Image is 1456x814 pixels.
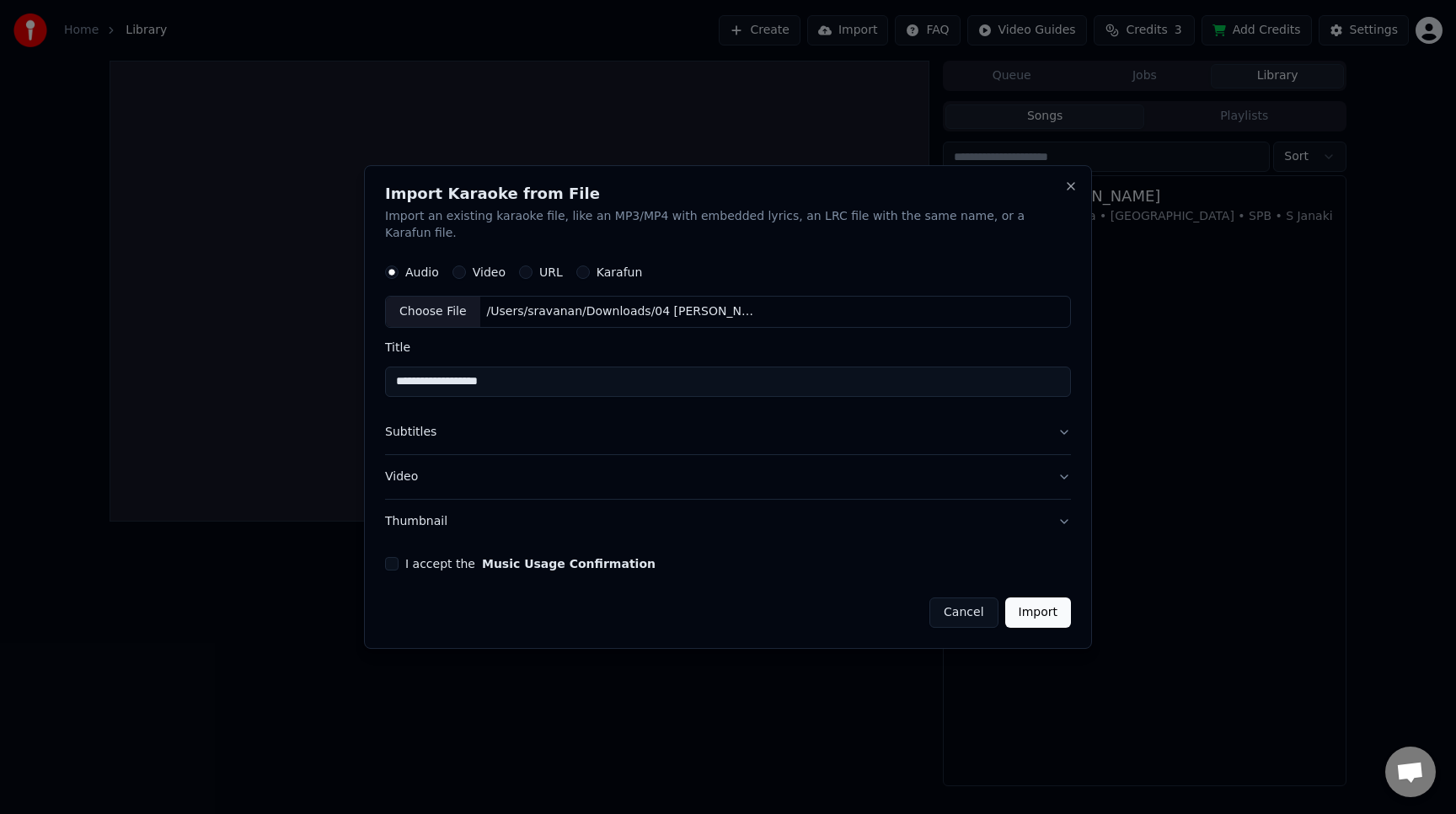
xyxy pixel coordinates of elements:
label: URL [539,266,563,278]
h2: Import Karaoke from File [385,186,1071,201]
label: Video [473,266,506,278]
button: Thumbnail [385,500,1071,544]
div: /Users/sravanan/Downloads/04 [PERSON_NAME].wav [480,303,767,320]
button: Video [385,455,1071,499]
label: I accept the [405,558,656,570]
label: Audio [405,266,439,278]
p: Import an existing karaoke file, like an MP3/MP4 with embedded lyrics, an LRC file with the same ... [385,208,1071,242]
button: Subtitles [385,410,1071,454]
div: Choose File [386,297,480,327]
label: Title [385,341,1071,353]
button: Import [1005,597,1071,628]
label: Karafun [597,266,643,278]
button: I accept the [482,558,656,570]
button: Cancel [929,597,998,628]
